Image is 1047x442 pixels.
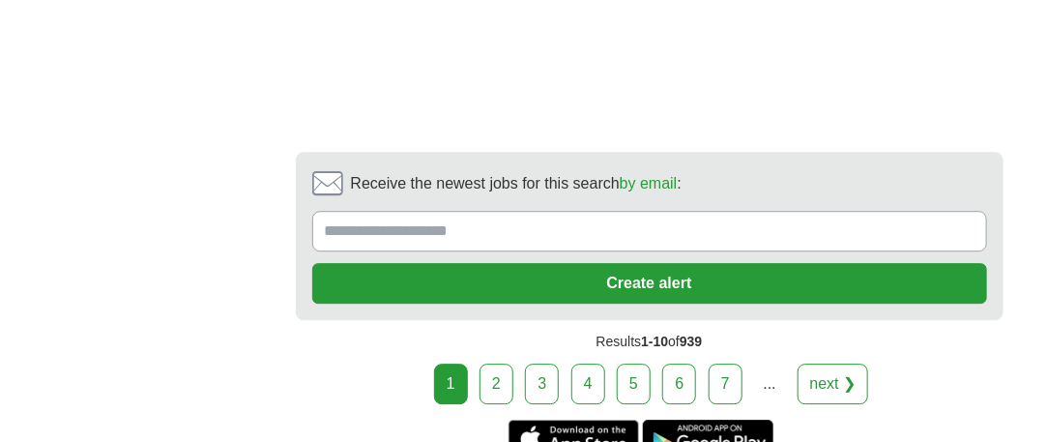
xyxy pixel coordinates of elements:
div: ... [750,365,789,403]
a: 3 [525,364,559,404]
a: 6 [662,364,696,404]
a: next ❯ [798,364,869,404]
span: 1-10 [641,334,668,349]
a: by email [620,175,678,192]
a: 5 [617,364,651,404]
div: Results of [296,320,1003,364]
button: Create alert [312,263,987,304]
a: 2 [480,364,513,404]
div: 1 [434,364,468,404]
span: Receive the newest jobs for this search : [351,172,682,195]
a: 7 [709,364,742,404]
span: 939 [680,334,702,349]
a: 4 [571,364,605,404]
